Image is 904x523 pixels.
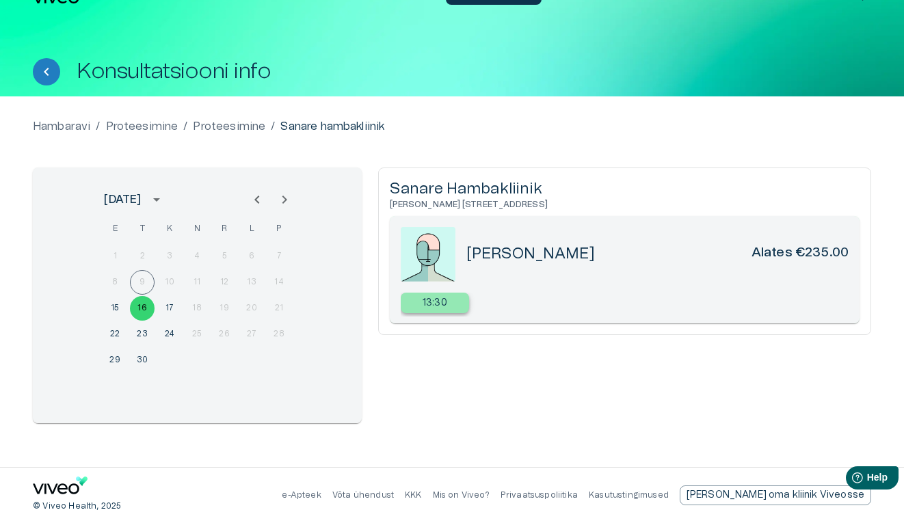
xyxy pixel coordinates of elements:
span: reede [212,215,237,243]
p: / [183,118,187,135]
button: 23 [130,322,155,347]
a: Navigate to home page [33,477,88,499]
button: 30 [130,348,155,373]
div: [DATE] [104,191,141,208]
span: pühapäev [267,215,291,243]
h5: [PERSON_NAME] [466,244,595,264]
span: esmaspäev [103,215,127,243]
a: e-Apteek [282,491,321,499]
p: / [271,118,275,135]
div: 13:30 [401,293,469,313]
a: Kasutustingimused [589,491,669,499]
button: 16 [130,296,155,321]
p: / [96,118,100,135]
button: calendar view is open, switch to year view [145,188,168,211]
iframe: Help widget launcher [797,461,904,499]
p: © Viveo Health, 2025 [33,500,121,512]
a: Privaatsuspoliitika [501,491,578,499]
div: [PERSON_NAME] oma kliinik Viveosse [680,485,871,505]
a: Hambaravi [33,118,90,135]
button: Next month [271,186,298,213]
a: Proteesimine [106,118,178,135]
button: 17 [157,296,182,321]
button: 22 [103,322,127,347]
button: Tagasi [33,58,60,85]
a: Select new timeslot for rescheduling [401,293,469,313]
span: teisipäev [130,215,155,243]
p: 13:30 [423,296,447,310]
p: Võta ühendust [332,490,394,501]
h1: Konsultatsiooni info [77,59,271,83]
p: [PERSON_NAME] oma kliinik Viveosse [687,488,864,502]
img: doctorPlaceholder-zWS651l2.jpeg [401,227,455,282]
span: neljapäev [185,215,209,243]
a: KKK [405,491,422,499]
p: Sanare hambakliinik [280,118,384,135]
a: Proteesimine [193,118,265,135]
h5: Sanare Hambakliinik [390,179,860,199]
h6: Alates €235.00 [752,244,849,264]
h6: [PERSON_NAME] [STREET_ADDRESS] [390,199,860,211]
span: laupäev [239,215,264,243]
a: Send email to partnership request to viveo [680,485,871,505]
button: 24 [157,322,182,347]
p: Mis on Viveo? [433,490,490,501]
button: 15 [103,296,127,321]
button: 29 [103,348,127,373]
span: kolmapäev [157,215,182,243]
